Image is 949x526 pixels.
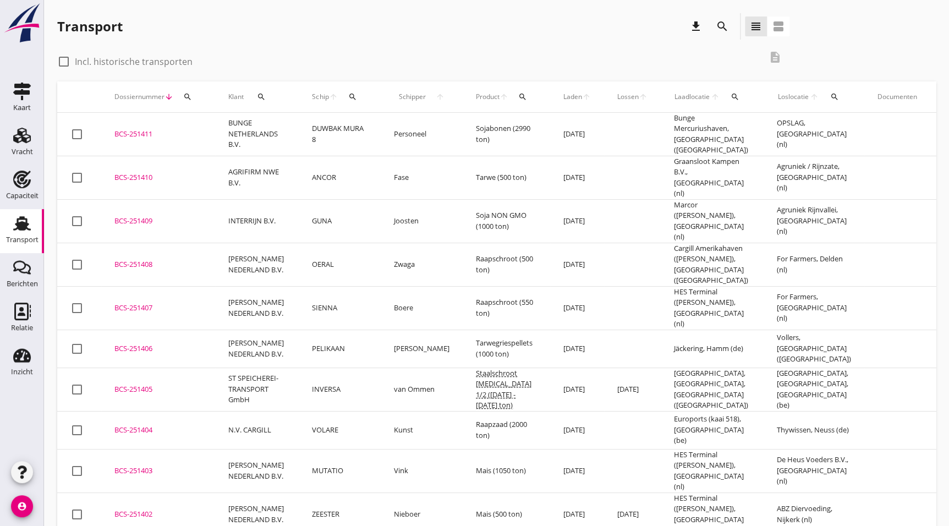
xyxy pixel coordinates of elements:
td: Joosten [381,199,463,243]
td: HES Terminal ([PERSON_NAME]), [GEOGRAPHIC_DATA] (nl) [661,449,764,492]
td: AGRIFIRM NWE B.V. [215,156,299,199]
td: Kunst [381,411,463,449]
span: Laadlocatie [674,92,710,102]
td: Euroports (kaai 518), [GEOGRAPHIC_DATA] (be) [661,411,764,449]
td: Thywissen, Neuss (de) [764,411,864,449]
td: Agruniek Rijnvallei, [GEOGRAPHIC_DATA] (nl) [764,199,864,243]
td: Raapschroot (550 ton) [463,286,550,330]
td: [PERSON_NAME] NEDERLAND B.V. [215,449,299,492]
div: Relatie [11,324,33,331]
div: BCS-251409 [114,216,202,227]
div: BCS-251407 [114,303,202,314]
div: BCS-251405 [114,384,202,395]
td: Zwaga [381,243,463,286]
td: [DATE] [550,449,604,492]
td: [GEOGRAPHIC_DATA], [GEOGRAPHIC_DATA], [GEOGRAPHIC_DATA] (be) [764,368,864,411]
td: VOLARE [299,411,381,449]
td: Vink [381,449,463,492]
div: BCS-251402 [114,509,202,520]
td: [DATE] [550,330,604,368]
img: logo-small.a267ee39.svg [2,3,42,43]
i: search [257,92,266,101]
i: view_headline [749,20,763,33]
td: Boere [381,286,463,330]
i: account_circle [11,495,33,517]
td: van Ommen [381,368,463,411]
i: arrow_upward [500,92,508,101]
td: [DATE] [550,199,604,243]
div: Kaart [13,104,31,111]
div: BCS-251406 [114,343,202,354]
i: arrow_upward [329,92,338,101]
td: OPSLAG, [GEOGRAPHIC_DATA] (nl) [764,113,864,156]
td: [DATE] [550,113,604,156]
span: Loslocatie [777,92,809,102]
td: INTERRIJN B.V. [215,199,299,243]
i: arrow_upward [431,92,449,101]
td: [DATE] [550,368,604,411]
span: Schip [312,92,329,102]
div: BCS-251408 [114,259,202,270]
td: Cargill Amerikahaven ([PERSON_NAME]), [GEOGRAPHIC_DATA] ([GEOGRAPHIC_DATA]) [661,243,764,286]
i: arrow_downward [164,92,173,101]
td: HES Terminal ([PERSON_NAME]), [GEOGRAPHIC_DATA] (nl) [661,286,764,330]
i: search [518,92,527,101]
span: Dossiernummer [114,92,164,102]
td: DUWBAK MURA 8 [299,113,381,156]
div: BCS-251410 [114,172,202,183]
td: [DATE] [550,156,604,199]
div: BCS-251403 [114,465,202,476]
span: Staalschroot [MEDICAL_DATA] 1/2 ([DATE] - [DATE] ton) [476,368,531,410]
td: Agruniek / Rijnzate, [GEOGRAPHIC_DATA] (nl) [764,156,864,199]
div: Vracht [12,148,33,155]
td: BUNGE NETHERLANDS B.V. [215,113,299,156]
td: MUTATIO [299,449,381,492]
td: Sojabonen (2990 ton) [463,113,550,156]
td: [DATE] [550,243,604,286]
i: search [830,92,839,101]
i: arrow_upward [582,92,591,101]
td: N.V. CARGILL [215,411,299,449]
i: arrow_upward [710,92,720,101]
td: De Heus Voeders B.V., [GEOGRAPHIC_DATA] (nl) [764,449,864,492]
td: Bunge Mercuriushaven, [GEOGRAPHIC_DATA] ([GEOGRAPHIC_DATA]) [661,113,764,156]
i: download [689,20,703,33]
i: search [183,92,192,101]
i: arrow_upward [809,92,820,101]
td: [PERSON_NAME] [381,330,463,368]
div: Klant [228,84,286,110]
div: BCS-251411 [114,129,202,140]
td: OERAL [299,243,381,286]
div: Transport [6,236,39,243]
td: ANCOR [299,156,381,199]
span: Product [476,92,500,102]
td: Vollers, [GEOGRAPHIC_DATA] ([GEOGRAPHIC_DATA]) [764,330,864,368]
div: BCS-251404 [114,425,202,436]
td: Tarwegriespellets (1000 ton) [463,330,550,368]
div: Capaciteit [6,192,39,199]
td: [DATE] [550,411,604,449]
label: Incl. historische transporten [75,56,193,67]
td: [PERSON_NAME] NEDERLAND B.V. [215,330,299,368]
i: search [716,20,729,33]
td: Soja NON GMO (1000 ton) [463,199,550,243]
i: search [348,92,357,101]
span: Schipper [394,92,431,102]
td: [GEOGRAPHIC_DATA], [GEOGRAPHIC_DATA], [GEOGRAPHIC_DATA] ([GEOGRAPHIC_DATA]) [661,368,764,411]
td: ST SPEICHEREI-TRANSPORT GmbH [215,368,299,411]
td: [PERSON_NAME] NEDERLAND B.V. [215,286,299,330]
td: SIENNA [299,286,381,330]
td: For Farmers, [GEOGRAPHIC_DATA] (nl) [764,286,864,330]
td: Tarwe (500 ton) [463,156,550,199]
span: Lossen [617,92,639,102]
div: Transport [57,18,123,35]
td: [PERSON_NAME] NEDERLAND B.V. [215,243,299,286]
td: Jäckering, Hamm (de) [661,330,764,368]
td: Graansloot Kampen B.V., [GEOGRAPHIC_DATA] (nl) [661,156,764,199]
td: INVERSA [299,368,381,411]
div: Inzicht [11,368,33,375]
td: Raapzaad (2000 ton) [463,411,550,449]
td: [DATE] [604,368,661,411]
i: arrow_upward [639,92,648,101]
td: Mais (1050 ton) [463,449,550,492]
